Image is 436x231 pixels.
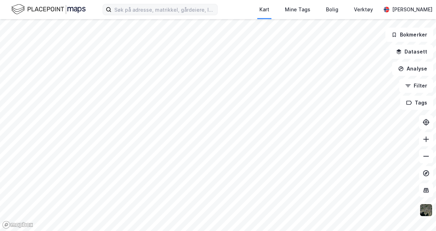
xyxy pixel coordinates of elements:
img: logo.f888ab2527a4732fd821a326f86c7f29.svg [11,3,86,16]
input: Søk på adresse, matrikkel, gårdeiere, leietakere eller personer [111,4,217,15]
div: Kontrollprogram for chat [401,197,436,231]
div: [PERSON_NAME] [392,5,432,14]
div: Kart [259,5,269,14]
div: Mine Tags [285,5,310,14]
iframe: Chat Widget [401,197,436,231]
div: Verktøy [354,5,373,14]
div: Bolig [326,5,338,14]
